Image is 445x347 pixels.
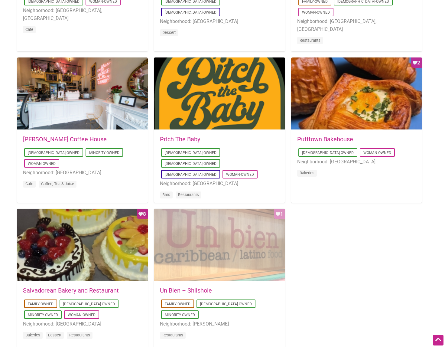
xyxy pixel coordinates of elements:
[162,192,170,197] a: Bars
[160,18,279,25] li: Neighborhood: [GEOGRAPHIC_DATA]
[433,335,443,345] div: Scroll Back to Top
[23,169,142,177] li: Neighborhood: [GEOGRAPHIC_DATA]
[200,302,252,306] a: [DEMOGRAPHIC_DATA]-Owned
[63,302,115,306] a: [DEMOGRAPHIC_DATA]-Owned
[297,18,416,33] li: Neighborhood: [GEOGRAPHIC_DATA], [GEOGRAPHIC_DATA]
[28,162,56,166] a: Woman-Owned
[178,192,199,197] a: Restaurants
[165,162,216,166] a: [DEMOGRAPHIC_DATA]-Owned
[160,136,200,143] a: Pitch The Baby
[162,30,176,35] a: Dessert
[41,182,74,186] a: Coffee, Tea & Juice
[160,180,279,188] li: Neighborhood: [GEOGRAPHIC_DATA]
[23,287,119,294] a: Salvadorean Bakery and Restaurant
[160,287,212,294] a: Un Bien – Shilshole
[165,313,195,317] a: Minority-Owned
[25,182,33,186] a: Cafe
[25,333,40,337] a: Bakeries
[302,10,330,15] a: Woman-Owned
[226,172,254,177] a: Woman-Owned
[23,136,107,143] a: [PERSON_NAME] Coffee House
[23,7,142,22] li: Neighborhood: [GEOGRAPHIC_DATA], [GEOGRAPHIC_DATA]
[162,333,183,337] a: Restaurants
[28,151,80,155] a: [DEMOGRAPHIC_DATA]-Owned
[48,333,61,337] a: Dessert
[28,313,58,317] a: Minority-Owned
[302,151,354,155] a: [DEMOGRAPHIC_DATA]-Owned
[165,172,216,177] a: [DEMOGRAPHIC_DATA]-Owned
[300,171,314,175] a: Bakeries
[297,136,353,143] a: Pufftown Bakehouse
[89,151,119,155] a: Minority-Owned
[68,313,96,317] a: Woman-Owned
[69,333,90,337] a: Restaurants
[25,27,33,32] a: Cafe
[165,302,190,306] a: Family-Owned
[28,302,54,306] a: Family-Owned
[165,151,216,155] a: [DEMOGRAPHIC_DATA]-Owned
[160,320,279,328] li: Neighborhood: [PERSON_NAME]
[300,38,320,43] a: Restaurants
[297,158,416,166] li: Neighborhood: [GEOGRAPHIC_DATA]
[165,10,216,15] a: [DEMOGRAPHIC_DATA]-Owned
[363,151,391,155] a: Woman-Owned
[23,320,142,328] li: Neighborhood: [GEOGRAPHIC_DATA]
